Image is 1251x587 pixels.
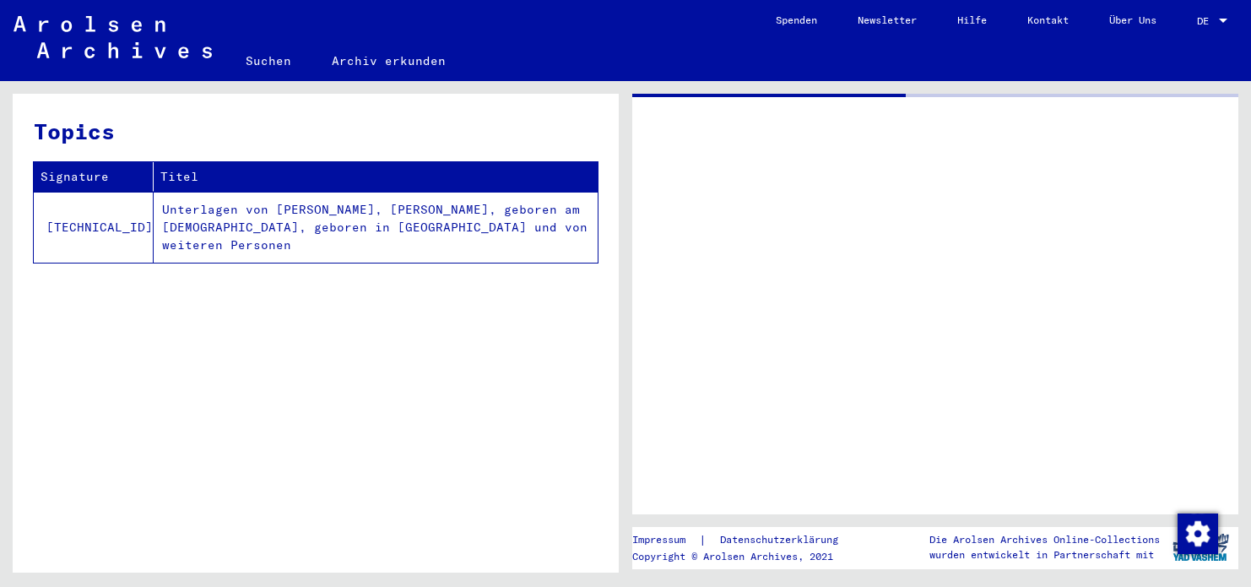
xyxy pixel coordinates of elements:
a: Impressum [632,531,699,549]
span: DE [1197,15,1216,27]
img: yv_logo.png [1169,526,1232,568]
img: Arolsen_neg.svg [14,16,212,58]
th: Titel [154,162,598,192]
p: wurden entwickelt in Partnerschaft mit [929,547,1160,563]
th: Signature [34,162,154,192]
div: Zustimmung ändern [1177,513,1217,553]
td: Unterlagen von [PERSON_NAME], [PERSON_NAME], geboren am [DEMOGRAPHIC_DATA], geboren in [GEOGRAPHI... [154,192,598,263]
a: Suchen [225,41,311,81]
a: Datenschutzerklärung [707,531,858,549]
td: [TECHNICAL_ID] [34,192,154,263]
h3: Topics [34,115,597,148]
p: Die Arolsen Archives Online-Collections [929,532,1160,547]
p: Copyright © Arolsen Archives, 2021 [632,549,858,564]
img: Zustimmung ändern [1178,514,1218,554]
div: | [632,531,858,549]
a: Archiv erkunden [311,41,466,81]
